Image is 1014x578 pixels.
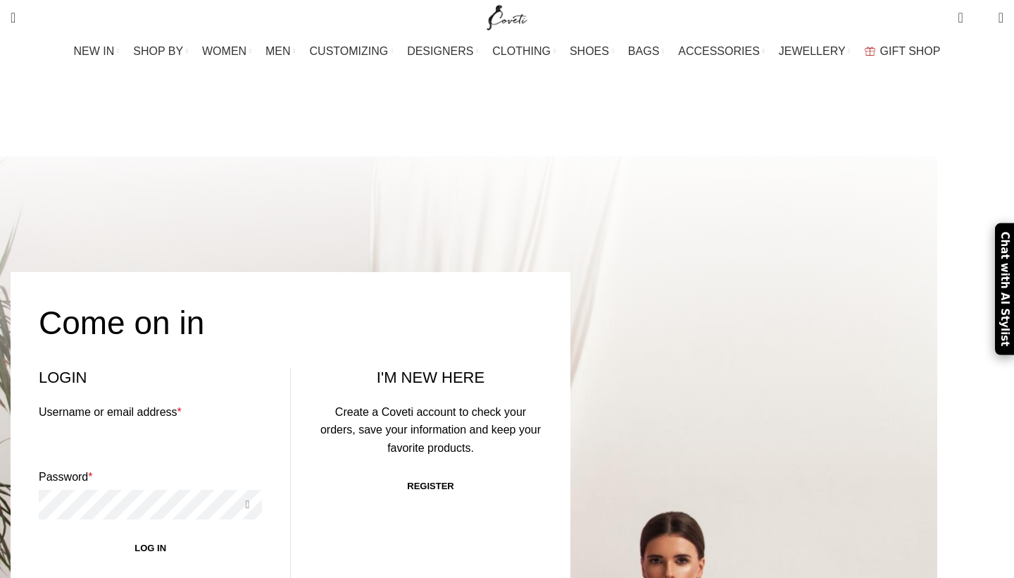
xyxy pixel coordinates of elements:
[407,37,478,66] a: DESIGNERS
[453,128,483,140] a: Home
[865,47,875,56] img: GiftBag
[319,367,542,389] h2: I'M NEW HERE
[880,44,941,58] span: GIFT SHOP
[74,44,115,58] span: NEW IN
[310,37,394,66] a: CUSTOMIZING
[498,128,561,140] span: My Account
[779,44,846,58] span: JEWELLERY
[951,4,970,32] a: 0
[570,37,614,66] a: SHOES
[319,403,542,457] div: Create a Coveti account to check your orders, save your information and keep your favorite products.
[974,4,988,32] div: My Wishlist
[678,37,765,66] a: ACCESSORIES
[4,4,23,32] a: Search
[133,44,183,58] span: SHOP BY
[39,403,262,422] label: Username or email address
[39,300,204,345] h4: Come on in
[484,11,531,23] a: Site logo
[407,44,473,58] span: DESIGNERS
[202,44,246,58] span: WOMEN
[570,44,609,58] span: SHOES
[202,37,251,66] a: WOMEN
[39,367,262,389] h2: Login
[865,37,941,66] a: GIFT SHOP
[232,490,262,519] button: Show password
[492,37,556,66] a: CLOTHING
[977,14,987,25] span: 0
[4,37,1010,66] div: Main navigation
[310,44,389,58] span: CUSTOMIZING
[628,44,659,58] span: BAGS
[393,471,468,500] a: Register
[492,44,551,58] span: CLOTHING
[39,534,262,563] button: Log in
[678,44,760,58] span: ACCESSORIES
[133,37,188,66] a: SHOP BY
[265,44,291,58] span: MEN
[74,37,120,66] a: NEW IN
[265,37,295,66] a: MEN
[427,81,587,118] h1: My Account
[628,37,664,66] a: BAGS
[959,7,970,18] span: 0
[39,468,262,486] label: Password
[779,37,851,66] a: JEWELLERY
